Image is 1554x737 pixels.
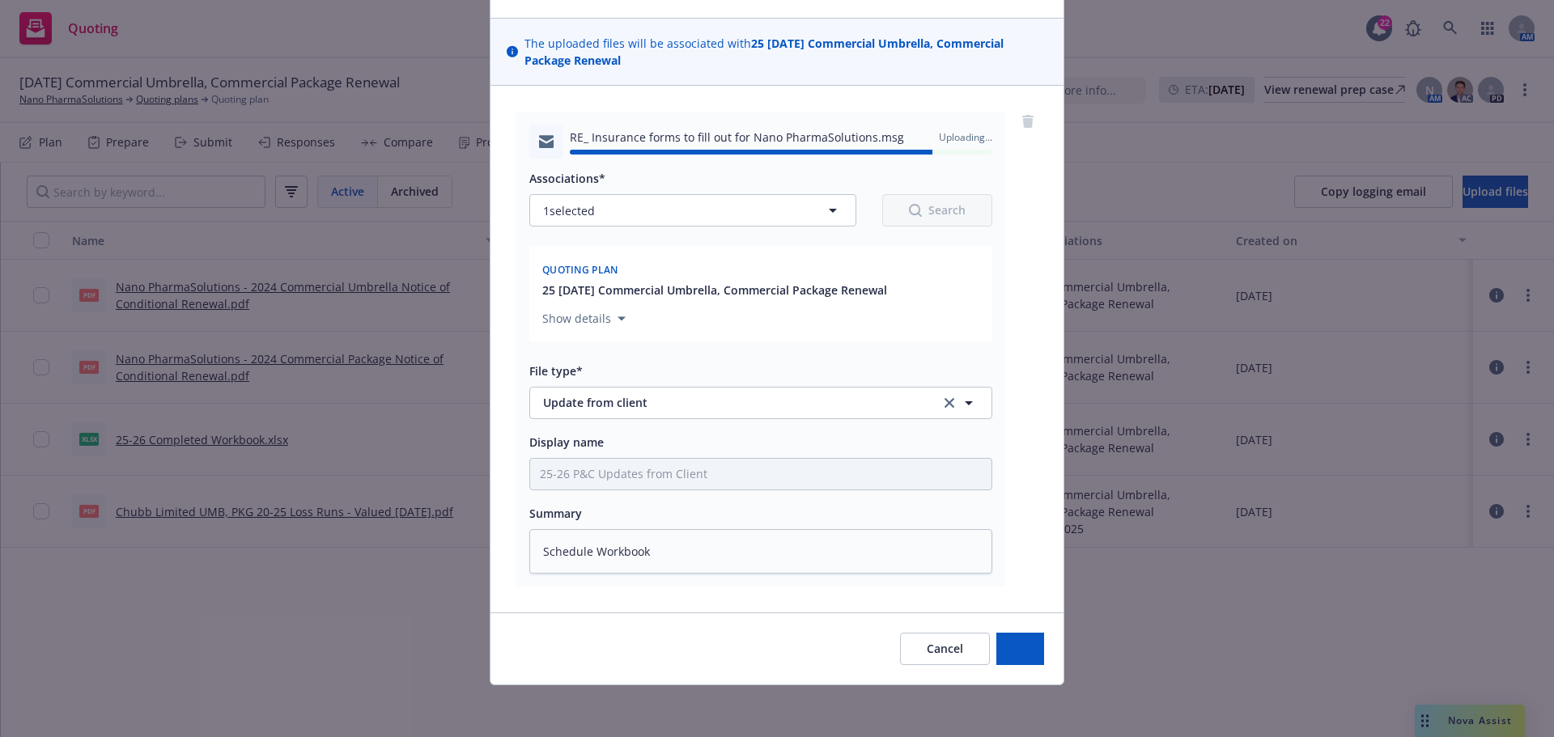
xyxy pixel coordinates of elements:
[940,393,959,413] a: clear selection
[529,194,856,227] button: 1selected
[529,506,582,521] span: Summary
[996,641,1044,656] span: Add files
[927,641,963,656] span: Cancel
[542,282,887,299] button: 25 [DATE] Commercial Umbrella, Commercial Package Renewal
[536,309,632,328] button: Show details
[529,363,583,379] span: File type*
[996,633,1044,665] button: Add files
[524,35,1047,69] span: The uploaded files will be associated with
[939,130,992,144] span: Uploading...
[570,129,904,146] span: RE_ Insurance forms to fill out for Nano PharmaSolutions.msg
[543,202,595,219] span: 1 selected
[900,633,990,665] button: Cancel
[1018,112,1038,131] a: remove
[529,529,992,574] textarea: Schedule Workbook
[524,36,1004,68] strong: 25 [DATE] Commercial Umbrella, Commercial Package Renewal
[542,263,618,277] span: Quoting plan
[530,459,991,489] input: Add display name here...
[529,387,992,419] button: Update from clientclear selection
[543,394,918,411] span: Update from client
[529,434,604,450] span: Display name
[529,171,605,186] span: Associations*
